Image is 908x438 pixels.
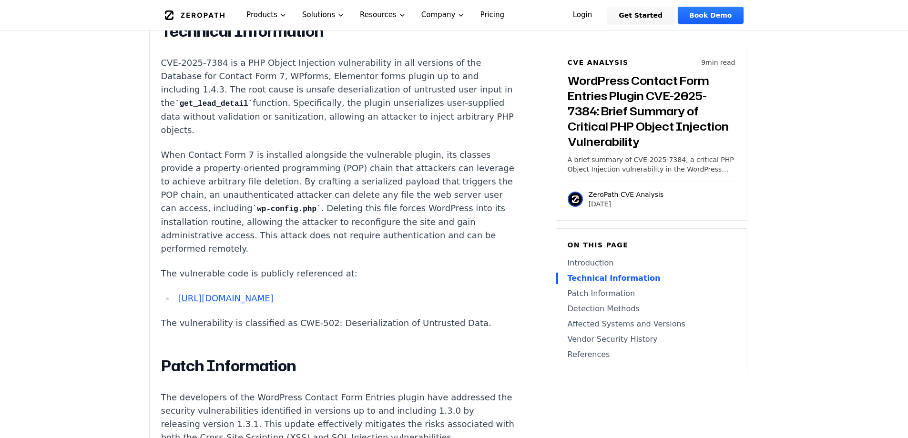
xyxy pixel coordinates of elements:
h3: WordPress Contact Form Entries Plugin CVE-2025-7384: Brief Summary of Critical PHP Object Injecti... [568,73,735,149]
h2: Technical Information [161,22,516,41]
a: Affected Systems and Versions [568,318,735,330]
p: When Contact Form 7 is installed alongside the vulnerable plugin, its classes provide a property-... [161,148,516,255]
img: ZeroPath CVE Analysis [568,192,583,207]
a: References [568,349,735,360]
p: ZeroPath CVE Analysis [589,190,664,199]
a: Introduction [568,257,735,269]
p: [DATE] [589,199,664,209]
h6: CVE Analysis [568,58,629,67]
h2: Patch Information [161,357,516,376]
a: Vendor Security History [568,334,735,345]
p: The vulnerability is classified as CWE-502: Deserialization of Untrusted Data. [161,316,516,330]
a: Book Demo [678,7,743,24]
p: The vulnerable code is publicly referenced at: [161,267,516,280]
p: 9 min read [701,58,735,67]
a: Patch Information [568,288,735,299]
a: Detection Methods [568,303,735,315]
a: Technical Information [568,273,735,284]
a: Get Started [607,7,674,24]
a: [URL][DOMAIN_NAME] [178,293,273,303]
code: get_lead_detail [175,100,253,108]
code: wp-config.php [253,205,321,214]
p: CVE-2025-7384 is a PHP Object Injection vulnerability in all versions of the Database for Contact... [161,56,516,137]
h6: On this page [568,240,735,250]
p: A brief summary of CVE-2025-7384, a critical PHP Object Injection vulnerability in the WordPress ... [568,155,735,174]
a: Login [561,7,604,24]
